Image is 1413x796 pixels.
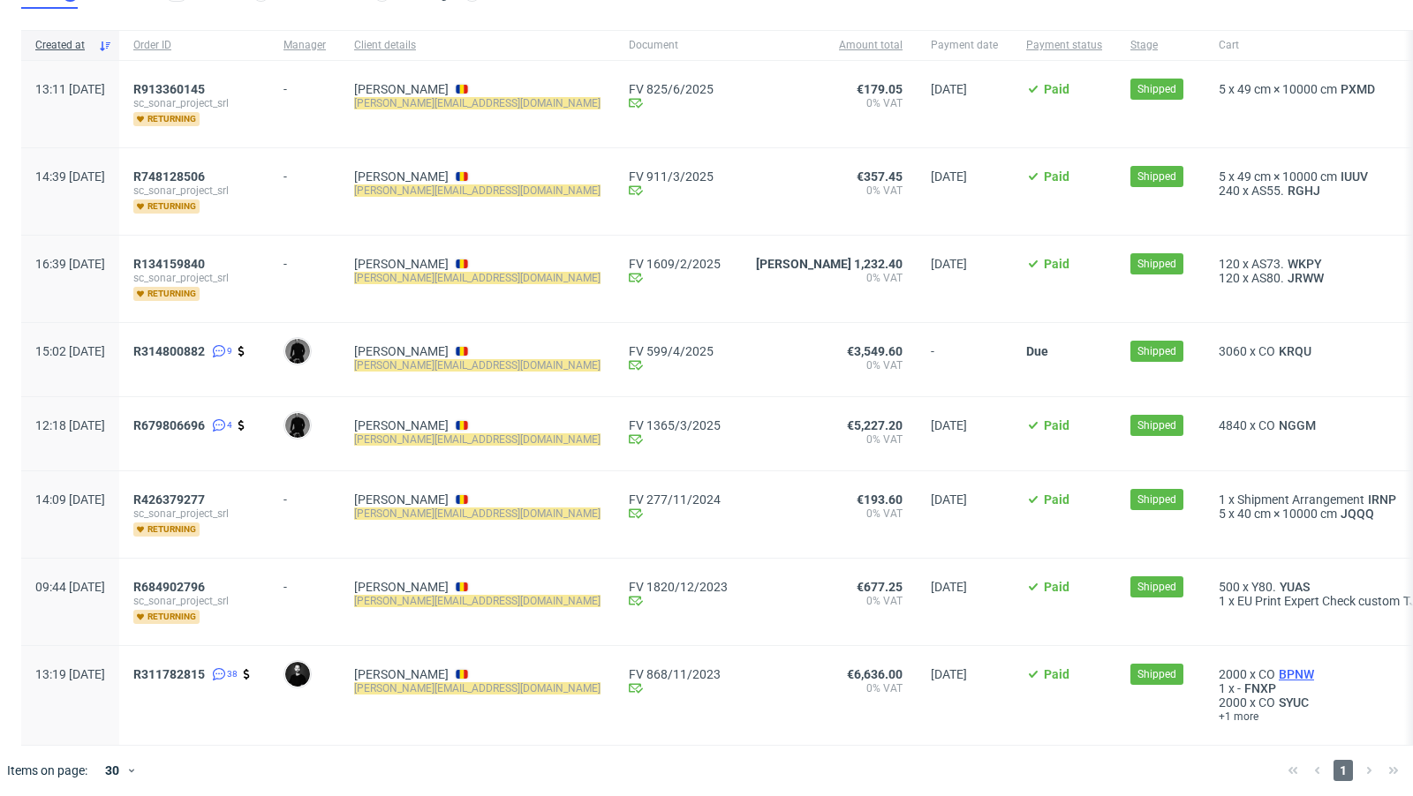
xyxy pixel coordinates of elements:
a: FV 911/3/2025 [629,169,728,184]
mark: [PERSON_NAME][EMAIL_ADDRESS][DOMAIN_NAME] [354,272,601,284]
span: - [1237,681,1241,695]
span: 0% VAT [756,432,903,447]
div: - [283,75,326,96]
span: sc_sonar_project_srl [133,594,255,608]
span: Shipped [1137,492,1176,507]
span: Paid [1044,492,1069,507]
span: PXMD [1337,82,1379,96]
span: Shipped [1137,417,1176,433]
span: 1 [1219,681,1226,695]
span: R748128506 [133,169,205,184]
span: 38 [227,667,238,681]
span: AS55. [1251,184,1284,198]
a: FV 1365/3/2025 [629,418,728,432]
span: Shipment Arrangement [1237,492,1364,507]
span: 9 [227,344,232,358]
span: R679806696 [133,418,205,432]
span: Payment date [931,38,998,53]
span: 14:39 [DATE] [35,169,105,184]
span: [DATE] [931,257,967,271]
span: sc_sonar_project_srl [133,507,255,521]
span: Amount total [756,38,903,53]
span: 5 [1219,169,1226,184]
img: Dawid Urbanowicz [285,339,310,364]
a: SYUC [1275,695,1312,710]
mark: [PERSON_NAME][EMAIL_ADDRESS][DOMAIN_NAME] [354,507,601,520]
img: Dawid Urbanowicz [285,413,310,438]
a: KRQU [1275,344,1315,358]
span: 5 [1219,82,1226,96]
a: FV 599/4/2025 [629,344,728,358]
span: sc_sonar_project_srl [133,271,255,285]
span: 240 [1219,184,1240,198]
span: Paid [1044,169,1069,184]
a: [PERSON_NAME] [354,169,449,184]
a: [PERSON_NAME] [354,344,449,358]
span: Payment status [1026,38,1102,53]
span: €179.05 [857,82,903,96]
a: JRWW [1284,271,1327,285]
span: Shipped [1137,343,1176,359]
span: EU Print Expert Check custom [1237,594,1400,608]
a: RGHJ [1284,184,1324,198]
span: €6,636.00 [847,667,903,681]
span: 2000 [1219,695,1247,710]
span: Client details [354,38,601,53]
a: [PERSON_NAME] [354,257,449,271]
span: Paid [1044,82,1069,96]
span: 500 [1219,580,1240,594]
span: Created at [35,38,91,53]
span: 49 cm × 10000 cm [1237,82,1337,96]
mark: [PERSON_NAME][EMAIL_ADDRESS][DOMAIN_NAME] [354,682,601,695]
a: [PERSON_NAME] [354,667,449,681]
span: 0% VAT [756,681,903,695]
span: 13:11 [DATE] [35,82,105,96]
a: R679806696 [133,418,208,432]
a: R426379277 [133,492,208,507]
span: €193.60 [857,492,903,507]
span: Shipped [1137,169,1176,184]
a: R314800882 [133,344,208,358]
a: [PERSON_NAME] [354,492,449,507]
span: sc_sonar_project_srl [133,96,255,110]
a: FV 1609/2/2025 [629,257,728,271]
span: Items on page: [7,762,87,779]
a: FV 277/11/2024 [629,492,728,507]
span: 3060 [1219,344,1247,358]
span: R426379277 [133,492,205,507]
a: [PERSON_NAME] [354,418,449,432]
span: CO [1258,418,1275,432]
span: 12:18 [DATE] [35,418,105,432]
span: returning [133,112,200,126]
span: Shipped [1137,256,1176,272]
span: Shipped [1137,81,1176,97]
div: - [283,250,326,271]
a: WKPY [1284,257,1326,271]
a: [PERSON_NAME] [354,82,449,96]
a: R913360145 [133,82,208,96]
a: YUAS [1276,580,1313,594]
span: 4840 [1219,418,1247,432]
span: Paid [1044,257,1069,271]
a: IRNP [1364,492,1400,507]
span: returning [133,199,200,214]
span: Shipped [1137,666,1176,682]
a: 38 [208,667,238,681]
div: - [283,162,326,184]
span: Document [629,38,728,53]
span: 1 [1334,760,1353,781]
a: NGGM [1275,418,1319,432]
span: R913360145 [133,82,205,96]
span: 0% VAT [756,594,903,608]
span: R314800882 [133,344,205,358]
span: JQQQ [1337,507,1378,521]
span: AS80. [1251,271,1284,285]
span: [DATE] [931,492,967,507]
span: [DATE] [931,667,967,681]
span: Paid [1044,418,1069,432]
a: FV 825/6/2025 [629,82,728,96]
span: returning [133,522,200,537]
